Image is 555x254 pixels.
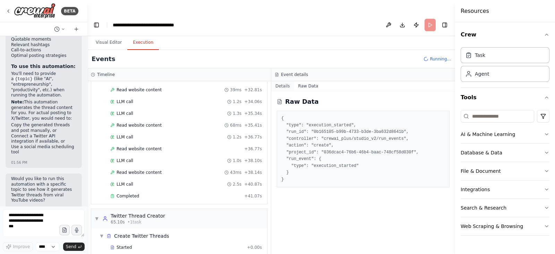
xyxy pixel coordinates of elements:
span: LLM call [117,181,133,187]
span: Read website content [117,122,162,128]
div: Search & Research [461,204,506,211]
span: 39ms [230,87,241,93]
div: File & Document [461,168,501,175]
button: Click to speak your automation idea [71,225,82,235]
div: 01:56 PM [11,205,27,211]
li: Call-to-actions [11,48,76,53]
span: 2.5s [233,181,241,187]
button: Tools [461,88,549,107]
h2: Events [92,54,115,64]
button: Search & Research [461,199,549,217]
strong: Note: [11,100,24,104]
span: Send [66,244,76,249]
nav: breadcrumb [113,22,191,28]
button: Send [63,243,85,251]
span: Improve [13,244,30,249]
p: This automation generates the thread content for you. For actual posting to X/Twitter, you would ... [11,100,76,121]
div: BETA [61,7,78,15]
strong: To use this automation: [11,63,76,69]
h2: Raw Data [285,97,319,107]
span: 68ms [230,122,241,128]
button: Improve [3,242,33,251]
button: Visual Editor [90,35,127,50]
div: Tools [461,107,549,241]
button: Upload files [59,225,70,235]
span: + 34.06s [244,99,262,104]
li: Relevant hashtags [11,42,76,48]
div: Database & Data [461,149,502,156]
p: Would you like to run this automation with a specific topic to see how it generates Twitter threa... [11,176,76,203]
span: Completed [117,193,139,199]
button: Hide left sidebar [92,20,101,30]
li: Optimal posting strategies [11,53,76,59]
div: 01:56 PM [11,160,27,165]
span: Running... [430,56,451,62]
li: Connect a Twitter API integration if available, or [11,134,76,144]
button: Start a new chat [71,25,82,33]
span: 1.2s [233,134,241,140]
div: Task [475,52,485,59]
h3: Event details [281,72,308,77]
span: + 35.34s [244,111,262,116]
div: Create Twitter Threads [114,232,169,239]
span: Read website content [117,170,162,175]
span: + 32.81s [244,87,262,93]
span: LLM call [117,99,133,104]
button: Hide right sidebar [440,20,450,30]
button: Integrations [461,180,549,198]
code: {topic} [14,76,34,82]
button: Details [271,81,294,91]
span: 1.0s [233,158,241,163]
div: Agent [475,70,489,77]
h4: Resources [461,7,489,15]
button: Switch to previous chat [51,25,68,33]
pre: { "type": "execution_started", "run_id": "0b165105-b99b-4733-b3de-3ba632d8641b", "controller": "c... [281,115,445,183]
div: AI & Machine Learning [461,131,515,138]
li: Use a social media scheduling tool [11,144,76,155]
span: + 36.77s [244,134,262,140]
button: Crew [461,25,549,44]
span: Read website content [117,87,162,93]
span: LLM call [117,111,133,116]
div: Crew [461,44,549,87]
span: + 35.41s [244,122,262,128]
span: + 0.00s [247,245,262,250]
button: AI & Machine Learning [461,125,549,143]
button: Raw Data [294,81,323,91]
span: ▼ [100,233,104,239]
span: 1.3s [233,111,241,116]
span: Started [117,245,132,250]
button: Database & Data [461,144,549,162]
button: Web Scraping & Browsing [461,217,549,235]
span: + 40.87s [244,181,262,187]
div: Web Scraping & Browsing [461,223,523,230]
span: Read website content [117,146,162,152]
div: Integrations [461,186,490,193]
li: Quotable moments [11,37,76,42]
span: + 41.07s [244,193,262,199]
div: Twitter Thread Creator [111,212,165,219]
span: + 36.77s [244,146,262,152]
img: Logo [14,3,55,19]
button: Execution [127,35,159,50]
h3: Timeline [97,72,115,77]
span: LLM call [117,134,133,140]
span: ▼ [95,216,99,221]
button: File & Document [461,162,549,180]
li: Copy the generated threads and post manually, or [11,122,76,133]
p: You'll need to provide a (like "AI", "entrepreneurship", "productivity", etc.) when running the a... [11,71,76,98]
span: • 1 task [128,219,142,225]
span: + 38.10s [244,158,262,163]
span: + 38.14s [244,170,262,175]
span: 1.2s [233,99,241,104]
span: 65.10s [111,219,125,225]
span: LLM call [117,158,133,163]
span: 43ms [230,170,241,175]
